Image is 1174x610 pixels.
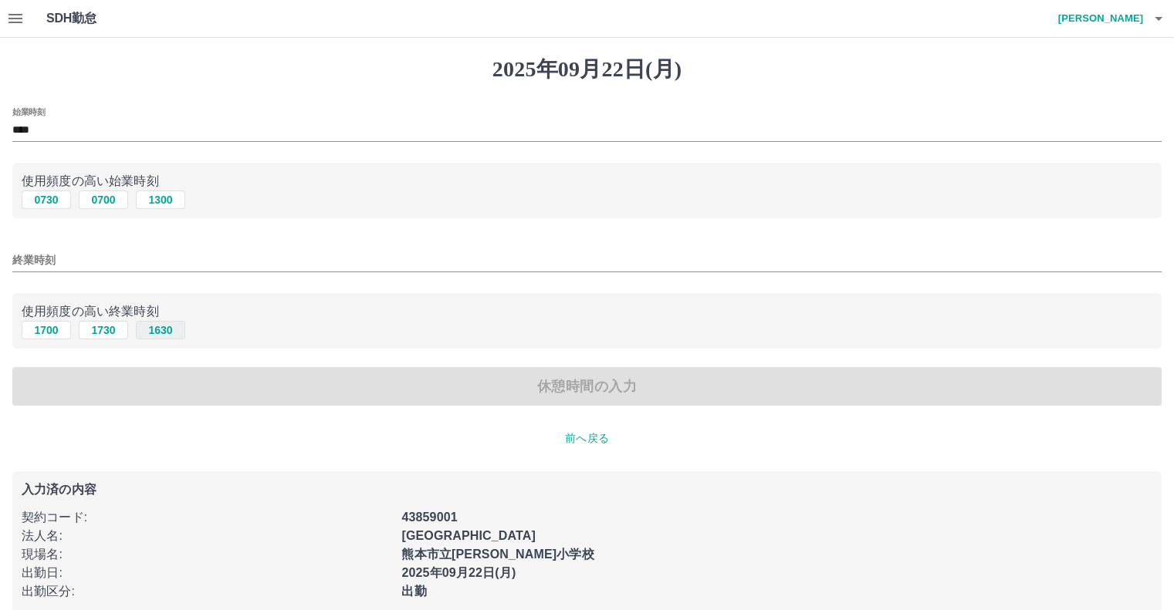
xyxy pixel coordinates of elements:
p: 出勤日 : [22,564,392,582]
button: 1700 [22,321,71,339]
b: 出勤 [401,585,426,598]
button: 1300 [136,190,185,209]
p: 契約コード : [22,508,392,527]
button: 1630 [136,321,185,339]
button: 1730 [79,321,128,339]
p: 法人名 : [22,527,392,545]
b: 熊本市立[PERSON_NAME]小学校 [401,548,594,561]
p: 入力済の内容 [22,484,1152,496]
h1: 2025年09月22日(月) [12,56,1162,83]
label: 始業時刻 [12,106,45,117]
p: 使用頻度の高い終業時刻 [22,302,1152,321]
p: 前へ戻る [12,430,1162,447]
b: [GEOGRAPHIC_DATA] [401,529,536,542]
p: 出勤区分 : [22,582,392,601]
p: 現場名 : [22,545,392,564]
button: 0730 [22,190,71,209]
p: 使用頻度の高い始業時刻 [22,172,1152,190]
b: 2025年09月22日(月) [401,566,516,579]
button: 0700 [79,190,128,209]
b: 43859001 [401,511,457,524]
